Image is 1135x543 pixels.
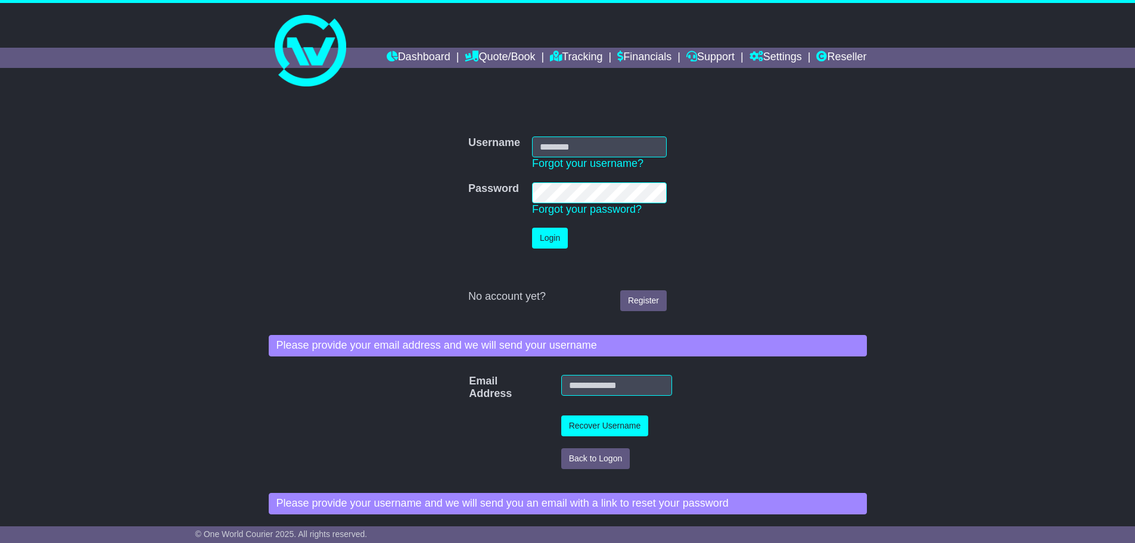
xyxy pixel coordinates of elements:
button: Recover Username [561,415,649,436]
button: Back to Logon [561,448,630,469]
span: © One World Courier 2025. All rights reserved. [195,529,368,539]
label: Username [468,136,520,150]
a: Settings [750,48,802,68]
a: Forgot your password? [532,203,642,215]
button: Login [532,228,568,249]
div: Please provide your username and we will send you an email with a link to reset your password [269,493,867,514]
a: Forgot your username? [532,157,643,169]
a: Reseller [816,48,866,68]
a: Tracking [550,48,602,68]
div: Please provide your email address and we will send your username [269,335,867,356]
a: Financials [617,48,671,68]
a: Support [686,48,735,68]
label: Email Address [463,375,484,401]
a: Quote/Book [465,48,535,68]
div: No account yet? [468,290,667,303]
a: Register [620,290,667,311]
a: Dashboard [387,48,450,68]
label: Password [468,182,519,196]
